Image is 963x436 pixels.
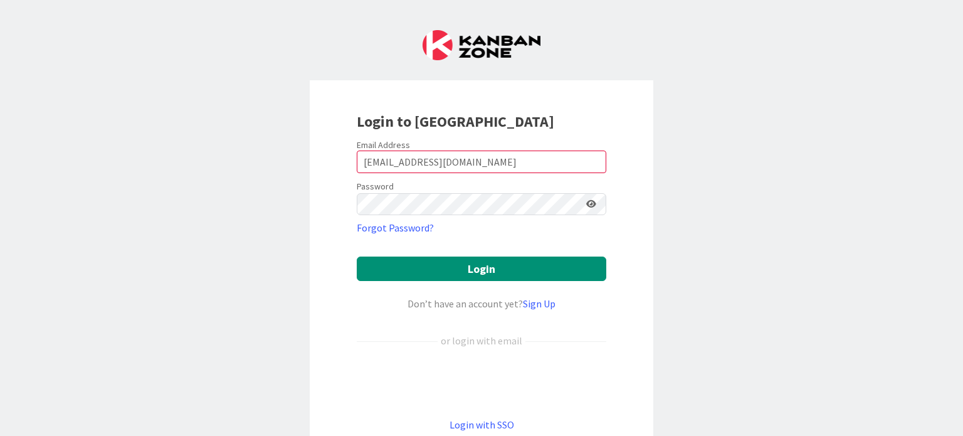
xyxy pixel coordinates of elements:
iframe: Sign in with Google Button [350,369,613,396]
a: Sign Up [523,297,555,310]
label: Email Address [357,139,410,151]
div: or login with email [438,333,525,348]
a: Login with SSO [450,418,514,431]
label: Password [357,180,394,193]
div: Don’t have an account yet? [357,296,606,311]
b: Login to [GEOGRAPHIC_DATA] [357,112,554,131]
button: Login [357,257,606,281]
img: Kanban Zone [423,30,540,60]
a: Forgot Password? [357,220,434,235]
